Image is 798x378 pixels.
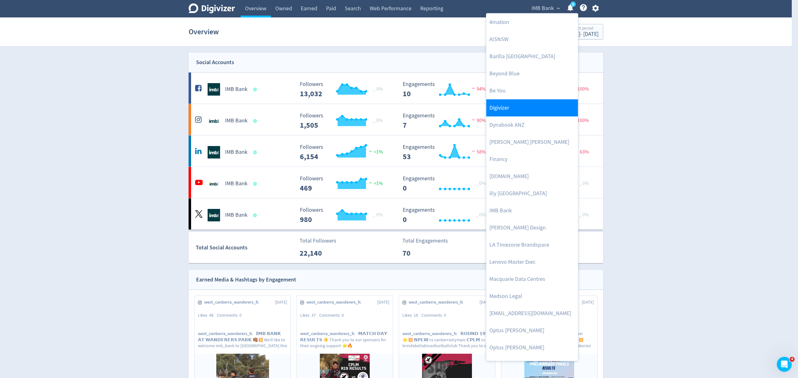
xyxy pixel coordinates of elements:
a: IMB Bank [486,202,578,219]
a: illy [GEOGRAPHIC_DATA] [486,185,578,202]
a: Beyond Blue [486,65,578,82]
a: 4mation [486,14,578,31]
span: 4 [790,357,795,362]
a: [EMAIL_ADDRESS][DOMAIN_NAME] [486,305,578,322]
a: [DOMAIN_NAME] [486,168,578,185]
a: AISNSW [486,31,578,48]
a: Lenovo Master Exec [486,253,578,271]
a: Barilla [GEOGRAPHIC_DATA] [486,48,578,65]
a: Be You [486,82,578,99]
a: Digivizer [486,99,578,116]
a: Macquarie Data Centres [486,271,578,288]
a: Optus [PERSON_NAME] [486,322,578,339]
a: Financy [486,151,578,168]
a: Medson Legal [486,288,578,305]
a: Dynabook ANZ [486,116,578,134]
a: [PERSON_NAME] [PERSON_NAME] [486,134,578,151]
a: LA Timezone Brandspace [486,236,578,253]
a: [PERSON_NAME] Design [486,219,578,236]
a: Optus [PERSON_NAME] [486,339,578,356]
a: Optus [PERSON_NAME] [486,356,578,373]
iframe: Intercom live chat [777,357,792,372]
